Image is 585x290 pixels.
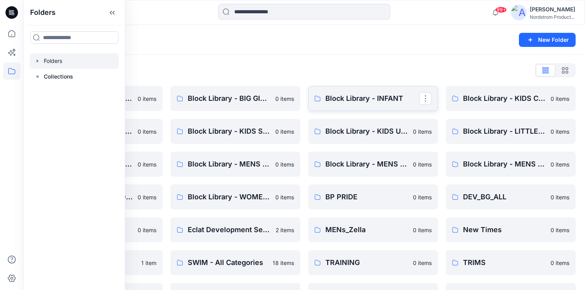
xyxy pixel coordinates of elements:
a: Block Library - KIDS SWIM0 items [170,119,300,144]
a: Block Library - KIDS CPSC0 items [446,86,576,111]
p: Block Library - MENS TAILORED [463,159,546,170]
p: Block Library - KIDS UNDERWEAR ALL SIZES [325,126,408,137]
p: 0 items [413,259,432,267]
p: 0 items [413,226,432,234]
p: Block Library - BIG GIRLS [188,93,271,104]
a: Block Library - KIDS UNDERWEAR ALL SIZES0 items [308,119,438,144]
a: SWIM - All Categories18 items [170,250,300,275]
p: New Times [463,224,546,235]
p: 0 items [275,95,294,103]
p: 2 items [276,226,294,234]
p: 0 items [138,127,156,136]
p: 0 items [138,193,156,201]
a: Eclat Development Seasons2 items [170,217,300,242]
a: TRAINING0 items [308,250,438,275]
img: avatar [511,5,527,20]
span: 99+ [495,7,507,13]
p: 0 items [551,226,569,234]
p: MENs_Zella [325,224,408,235]
p: 0 items [138,95,156,103]
p: Block Library - INFANT [325,93,419,104]
a: Block Library - LITTLE BOYS0 items [446,119,576,144]
p: 0 items [138,160,156,168]
p: 0 items [551,127,569,136]
p: SWIM - All Categories [188,257,268,268]
p: 18 items [273,259,294,267]
p: Eclat Development Seasons [188,224,271,235]
p: 0 items [551,160,569,168]
p: Block Library - KIDS SWIM [188,126,271,137]
p: Collections [44,72,73,81]
p: 0 items [275,160,294,168]
p: 0 items [413,160,432,168]
p: Block Library - WOMENS [188,192,271,202]
a: BP PRIDE0 items [308,184,438,209]
p: 0 items [413,127,432,136]
a: Block Library - WOMENS0 items [170,184,300,209]
a: Block Library - MENS ACTIVE & SPORTSWEAR0 items [170,152,300,177]
a: Block Library - MENS TAILORED0 items [446,152,576,177]
button: New Folder [519,33,576,47]
p: TRAINING [325,257,408,268]
p: 1 item [141,259,156,267]
p: Block Library - MENS SLEEP & UNDERWEAR [325,159,408,170]
p: BP PRIDE [325,192,408,202]
a: Block Library - BIG GIRLS0 items [170,86,300,111]
p: Block Library - KIDS CPSC [463,93,546,104]
a: DEV_BG_ALL0 items [446,184,576,209]
a: Block Library - INFANT [308,86,438,111]
p: 0 items [275,127,294,136]
a: Block Library - MENS SLEEP & UNDERWEAR0 items [308,152,438,177]
p: Block Library - MENS ACTIVE & SPORTSWEAR [188,159,271,170]
p: 0 items [138,226,156,234]
p: 0 items [551,193,569,201]
p: DEV_BG_ALL [463,192,546,202]
p: Block Library - LITTLE BOYS [463,126,546,137]
div: Nordstrom Product... [530,14,575,20]
p: 0 items [551,259,569,267]
a: New Times0 items [446,217,576,242]
a: TRIMS0 items [446,250,576,275]
a: MENs_Zella0 items [308,217,438,242]
p: 0 items [413,193,432,201]
p: TRIMS [463,257,546,268]
p: 0 items [551,95,569,103]
p: 0 items [275,193,294,201]
div: [PERSON_NAME] [530,5,575,14]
